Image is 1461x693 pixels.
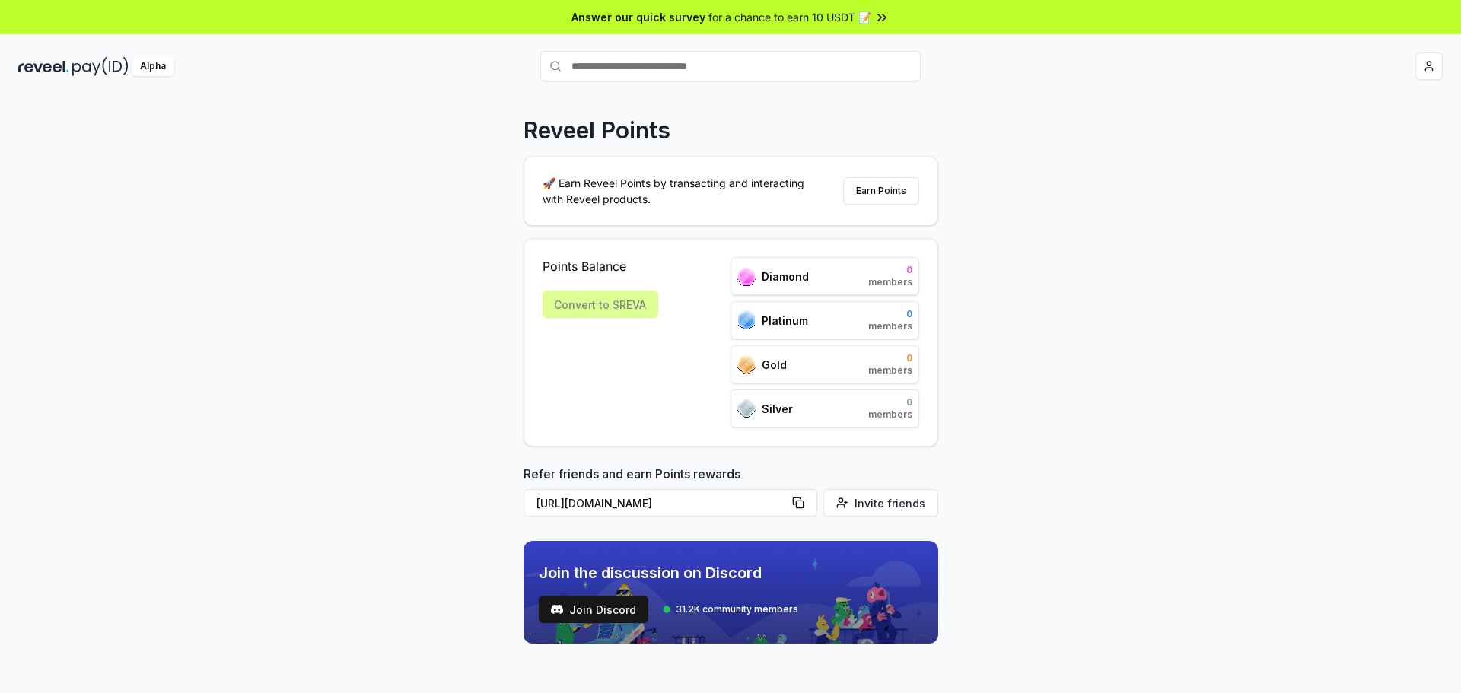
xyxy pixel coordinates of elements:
button: Join Discord [539,596,648,623]
img: test [551,603,563,615]
img: discord_banner [524,541,938,644]
p: 🚀 Earn Reveel Points by transacting and interacting with Reveel products. [543,175,816,207]
span: members [868,320,912,332]
div: Refer friends and earn Points rewards [524,465,938,523]
div: Alpha [132,57,174,76]
img: ranks_icon [737,355,756,374]
p: Reveel Points [524,116,670,144]
span: Join Discord [569,602,636,618]
span: Invite friends [855,495,925,511]
img: ranks_icon [737,399,756,418]
span: 0 [868,352,912,364]
span: members [868,364,912,377]
button: Invite friends [823,489,938,517]
img: pay_id [72,57,129,76]
img: ranks_icon [737,310,756,330]
span: Platinum [762,313,808,329]
button: [URL][DOMAIN_NAME] [524,489,817,517]
span: for a chance to earn 10 USDT 📝 [708,9,871,25]
span: members [868,276,912,288]
span: Diamond [762,269,809,285]
span: Silver [762,401,793,417]
span: 0 [868,396,912,408]
span: members [868,408,912,421]
span: Gold [762,357,787,373]
img: ranks_icon [737,267,756,286]
span: Answer our quick survey [571,9,705,25]
img: reveel_dark [18,57,69,76]
span: 0 [868,308,912,320]
span: Join the discussion on Discord [539,562,798,583]
span: 0 [868,264,912,276]
span: Points Balance [543,257,658,275]
span: 31.2K community members [676,603,798,615]
button: Earn Points [843,177,919,205]
a: testJoin Discord [539,596,648,623]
